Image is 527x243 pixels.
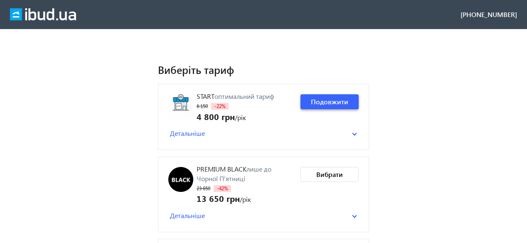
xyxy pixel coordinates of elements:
[300,94,359,109] button: Подовжити
[197,164,271,182] span: лише до Чорної П'ятниці
[197,164,246,173] span: PREMIUM BLACK
[197,185,210,191] span: 23 650
[214,92,274,101] span: оптимальний тариф
[211,103,229,110] span: -22%
[197,92,214,101] span: Start
[300,167,359,182] button: Вибрати
[316,170,343,179] span: Вибрати
[168,167,193,192] img: PREMIUM BLACK
[197,110,274,122] div: /рік
[311,97,348,106] span: Подовжити
[197,192,240,204] span: 13 650 грн
[197,192,294,204] div: /рік
[168,209,359,222] mat-expansion-panel-header: Детальніше
[461,10,517,19] div: [PHONE_NUMBER]
[214,185,231,192] span: -42%
[168,127,359,140] mat-expansion-panel-header: Детальніше
[170,211,205,220] span: Детальніше
[10,8,76,21] img: ibud_full_logo_white.svg
[158,62,369,77] h1: Виберіть тариф
[168,94,193,119] img: Start
[197,103,208,109] span: 6 150
[197,110,235,122] span: 4 800 грн
[170,129,205,138] span: Детальніше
